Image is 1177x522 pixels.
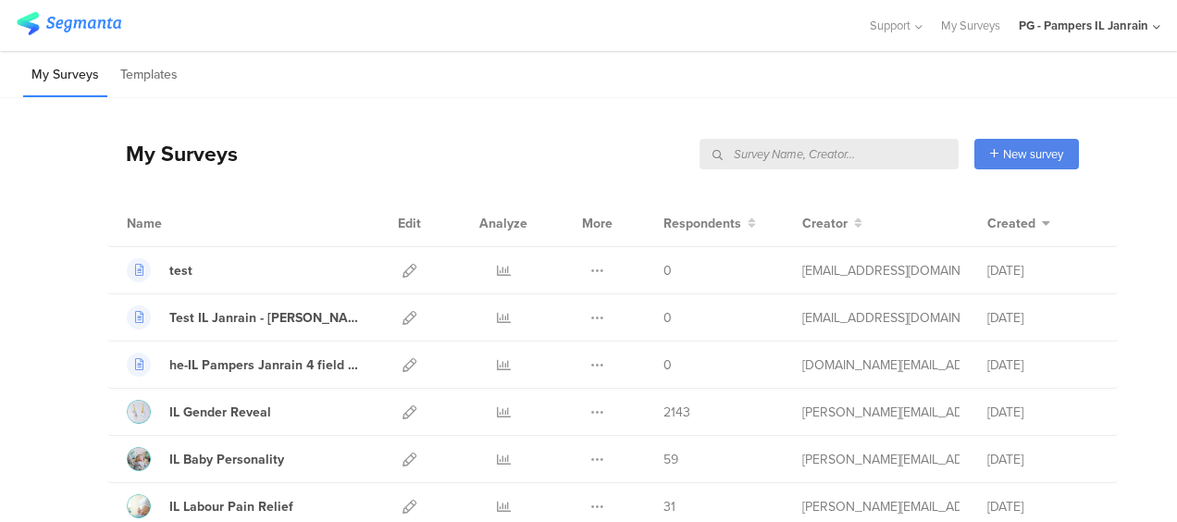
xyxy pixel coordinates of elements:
[663,261,672,280] span: 0
[663,214,756,233] button: Respondents
[127,305,362,329] a: Test IL Janrain - [PERSON_NAME]
[802,214,862,233] button: Creator
[987,308,1098,328] div: [DATE]
[802,355,960,375] div: kehling.me@pg.com
[169,308,362,328] div: Test IL Janrain - Yasmine
[802,450,960,469] div: ernazarova.y@pg.com
[802,497,960,516] div: ernazarova.y@pg.com
[987,497,1098,516] div: [DATE]
[577,200,617,246] div: More
[663,308,672,328] span: 0
[169,497,293,516] div: IL Labour Pain Relief
[476,200,531,246] div: Analyze
[127,447,284,471] a: IL Baby Personality
[169,450,284,469] div: IL Baby Personality
[987,355,1098,375] div: [DATE]
[802,308,960,328] div: guyot.y@pg.com
[987,450,1098,469] div: [DATE]
[1019,17,1148,34] div: PG - Pampers IL Janrain
[987,214,1050,233] button: Created
[127,353,362,377] a: he-IL Pampers Janrain 4 field Registration Form
[802,403,960,422] div: ernazarova.y@pg.com
[169,261,192,280] div: test
[107,138,238,169] div: My Surveys
[663,355,672,375] span: 0
[112,54,186,97] li: Templates
[1003,145,1063,163] span: New survey
[987,403,1098,422] div: [DATE]
[390,200,429,246] div: Edit
[127,214,238,233] div: Name
[663,214,741,233] span: Respondents
[663,497,675,516] span: 31
[802,261,960,280] div: faris.sheikhoossain@proximitybbdo.fr
[987,261,1098,280] div: [DATE]
[870,17,911,34] span: Support
[663,403,690,422] span: 2143
[23,54,107,97] li: My Surveys
[802,214,848,233] span: Creator
[17,12,121,35] img: segmanta logo
[127,400,271,424] a: IL Gender Reveal
[663,450,678,469] span: 59
[127,258,192,282] a: test
[169,403,271,422] div: IL Gender Reveal
[987,214,1035,233] span: Created
[169,355,362,375] div: he-IL Pampers Janrain 4 field Registration Form
[127,494,293,518] a: IL Labour Pain Relief
[700,139,959,169] input: Survey Name, Creator...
